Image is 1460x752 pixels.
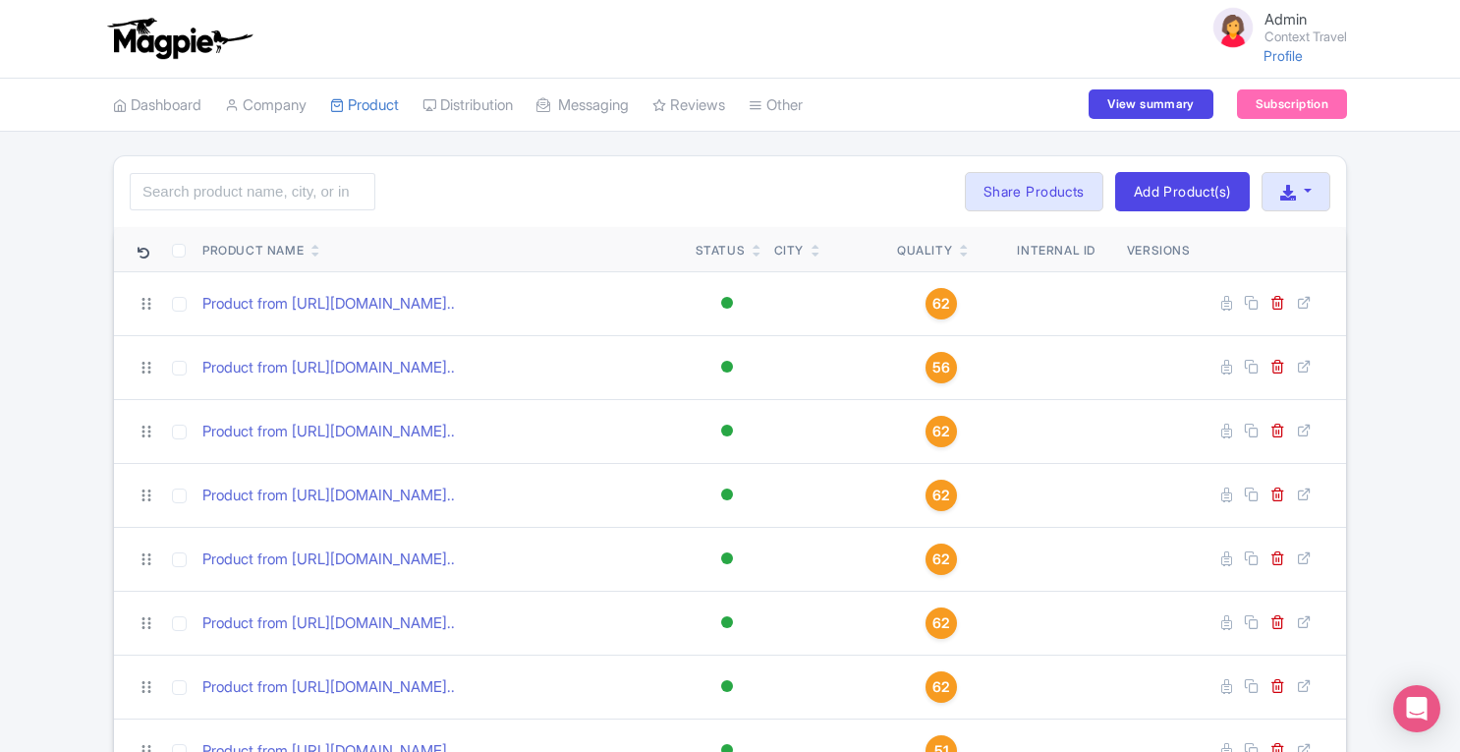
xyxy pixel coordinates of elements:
a: Product from [URL][DOMAIN_NAME].. [202,357,455,379]
span: 62 [932,485,950,506]
a: Dashboard [113,79,201,133]
a: 62 [897,671,986,703]
a: Product from [URL][DOMAIN_NAME].. [202,612,455,635]
a: Company [225,79,307,133]
a: Product from [URL][DOMAIN_NAME].. [202,421,455,443]
a: 62 [897,607,986,639]
a: 62 [897,288,986,319]
span: 56 [932,357,950,378]
a: Product from [URL][DOMAIN_NAME].. [202,485,455,507]
div: Open Intercom Messenger [1393,685,1440,732]
th: Internal ID [994,227,1119,272]
a: Add Product(s) [1115,172,1250,211]
span: 62 [932,612,950,634]
a: Admin Context Travel [1198,4,1347,51]
a: 62 [897,480,986,511]
div: Status [696,242,746,260]
a: 56 [897,352,986,383]
a: Share Products [965,172,1103,211]
a: Profile [1263,47,1303,64]
a: Reviews [652,79,725,133]
div: Active [717,608,737,637]
span: 62 [932,421,950,442]
span: 62 [932,676,950,698]
a: 62 [897,416,986,447]
div: Active [717,289,737,318]
a: Product from [URL][DOMAIN_NAME].. [202,293,455,316]
a: Product from [URL][DOMAIN_NAME].. [202,676,455,699]
span: 62 [932,549,950,570]
a: Product [330,79,399,133]
a: Other [749,79,803,133]
div: Active [717,481,737,509]
div: Quality [897,242,952,260]
small: Context Travel [1264,30,1347,43]
span: Admin [1264,10,1307,29]
th: Versions [1119,227,1199,272]
div: City [774,242,804,260]
img: avatar_key_member-9c1dde93af8b07d7383eb8b5fb890c87.png [1209,4,1257,51]
img: logo-ab69f6fb50320c5b225c76a69d11143b.png [103,17,255,60]
div: Active [717,417,737,445]
a: View summary [1089,89,1212,119]
a: Product from [URL][DOMAIN_NAME].. [202,549,455,571]
a: Distribution [422,79,513,133]
div: Active [717,672,737,701]
div: Active [717,353,737,381]
div: Product Name [202,242,304,260]
a: 62 [897,544,986,575]
a: Subscription [1237,89,1347,119]
div: Active [717,545,737,573]
span: 62 [932,293,950,315]
input: Search product name, city, or interal id [130,173,375,210]
a: Messaging [536,79,629,133]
